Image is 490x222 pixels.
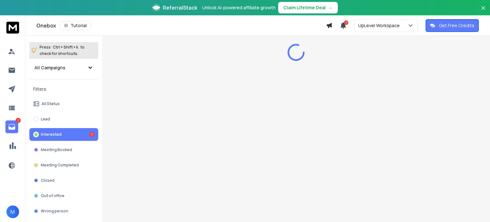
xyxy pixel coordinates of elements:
button: Out of office [29,189,98,202]
div: Onebox [36,21,326,30]
span: 1 [344,20,348,25]
h3: Filters [29,85,98,94]
button: Meeting Completed [29,159,98,172]
button: M [6,205,19,218]
span: → [328,4,333,11]
button: All Campaigns [29,61,98,74]
p: Lead [41,117,50,122]
button: Meeting Booked [29,143,98,156]
p: Get Free Credits [439,22,474,29]
button: Wrong person [29,205,98,218]
button: Interested1 [29,128,98,141]
p: Meeting Booked [41,147,72,152]
p: Out of office [41,193,64,198]
button: Claim Lifetime Deal→ [278,2,338,13]
div: 1 [89,132,94,137]
p: All Status [41,101,60,106]
button: Closed [29,174,98,187]
h1: All Campaigns [34,65,65,71]
p: Wrong person [41,209,68,214]
p: Interested [41,132,62,137]
p: Press to check for shortcuts. [40,44,85,57]
p: 7 [16,118,21,123]
p: UpLevel Workspace [358,22,402,29]
span: ReferralStack [163,4,197,11]
p: Meeting Completed [41,163,79,168]
button: Close banner [479,4,487,19]
p: Closed [41,178,55,183]
span: Ctrl + Shift + k [52,43,79,51]
p: Unlock AI-powered affiliate growth [202,4,276,11]
button: All Status [29,97,98,110]
button: Tutorial [60,21,91,30]
button: Lead [29,113,98,126]
button: Get Free Credits [426,19,479,32]
a: 7 [5,120,18,133]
